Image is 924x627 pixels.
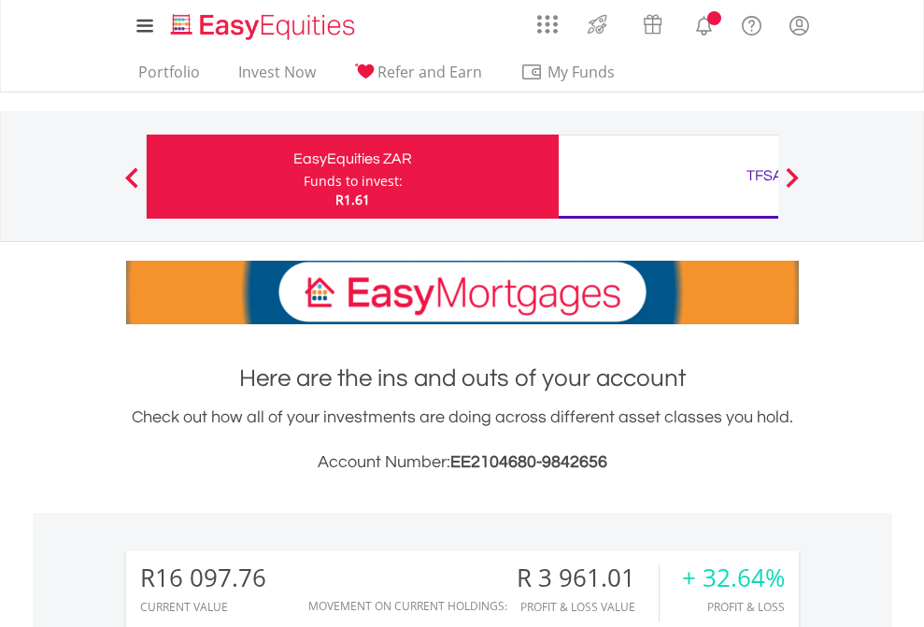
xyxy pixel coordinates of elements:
a: AppsGrid [525,5,570,35]
div: R 3 961.01 [517,564,659,591]
a: Vouchers [625,5,680,39]
a: Notifications [680,5,728,42]
div: R16 097.76 [140,564,266,591]
button: Previous [113,177,150,195]
a: Home page [163,5,362,42]
img: thrive-v2.svg [582,9,613,39]
div: + 32.64% [682,564,785,591]
img: EasyEquities_Logo.png [167,11,362,42]
span: R1.61 [335,191,370,208]
h1: Here are the ins and outs of your account [126,362,799,395]
div: Profit & Loss Value [517,601,659,613]
div: CURRENT VALUE [140,601,266,613]
a: Refer and Earn [347,63,490,92]
div: Funds to invest: [304,172,403,191]
a: Invest Now [231,63,323,92]
img: vouchers-v2.svg [637,9,668,39]
button: Next [774,177,811,195]
div: EasyEquities ZAR [158,146,547,172]
span: My Funds [520,60,643,84]
span: Refer and Earn [377,62,482,82]
div: Check out how all of your investments are doing across different asset classes you hold. [126,405,799,476]
span: EE2104680-9842656 [450,453,607,471]
img: grid-menu-icon.svg [537,14,558,35]
img: EasyMortage Promotion Banner [126,261,799,324]
a: My Profile [775,5,823,46]
a: FAQ's and Support [728,5,775,42]
div: Profit & Loss [682,601,785,613]
h3: Account Number: [126,449,799,476]
div: Movement on Current Holdings: [308,600,507,612]
a: Portfolio [131,63,207,92]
